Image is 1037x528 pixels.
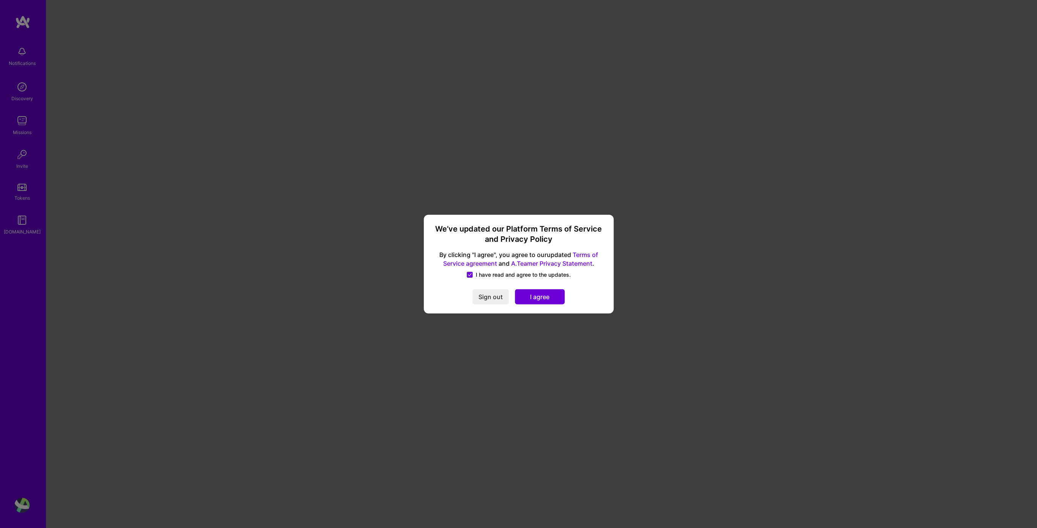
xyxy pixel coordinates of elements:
a: A.Teamer Privacy Statement [511,260,592,267]
button: Sign out [472,289,509,304]
button: I agree [515,289,565,304]
a: Terms of Service agreement [443,251,598,267]
span: I have read and agree to the updates. [476,271,571,279]
h3: We’ve updated our Platform Terms of Service and Privacy Policy [433,224,605,244]
span: By clicking "I agree", you agree to our updated and . [433,251,605,268]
